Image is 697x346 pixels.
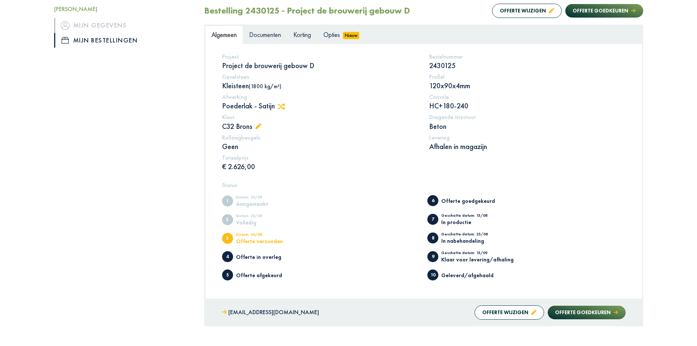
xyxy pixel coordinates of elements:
[236,272,296,278] div: Offerte afgekeurd
[61,21,70,30] img: icon
[222,93,419,100] h5: Afwerking
[236,201,296,207] div: Aangemaakt
[222,233,233,244] span: Offerte verzonden
[492,4,562,18] button: Offerte wijzigen
[54,33,193,48] a: iconMijn bestellingen
[441,198,502,204] div: Offerte goedgekeurd
[427,232,438,243] span: In nabehandeling
[427,251,438,262] span: Klaar voor levering/afhaling
[429,81,626,90] p: 120x90x4mm
[323,30,340,39] span: Opties
[222,101,419,111] p: Poederlak - Satijn
[222,114,419,120] h5: Kleur
[222,162,419,171] p: € 2.626,00
[429,53,626,60] h5: Bestelnummer
[429,122,626,131] p: Beton
[249,30,281,39] span: Documenten
[222,251,233,262] span: Offerte in overleg
[429,114,626,120] h5: Dragende structuur
[222,53,419,60] h5: Project
[222,73,419,80] h5: Gevelsteen
[427,195,438,206] span: Offerte goedgekeurd
[236,254,296,260] div: Offerte in overleg
[236,195,296,201] div: Datum: 20/08
[222,154,419,161] h5: Totaalprijs
[54,5,193,12] h5: [PERSON_NAME]
[429,134,626,141] h5: Levering
[293,30,311,39] span: Korting
[222,81,419,90] p: Kleisteen
[222,307,319,318] a: [EMAIL_ADDRESS][DOMAIN_NAME]
[441,257,514,262] div: Klaar voor levering/afhaling
[427,269,438,280] span: Geleverd/afgehaald
[236,214,296,220] div: Datum: 20/08
[429,73,626,80] h5: Profiel
[429,93,626,100] h5: Console
[222,269,233,280] span: Offerte afgekeurd
[429,101,626,111] p: HC+180-240
[61,37,69,44] img: icon
[236,232,296,238] div: Datum: 20/08
[565,4,643,18] button: Offerte goedkeuren
[249,83,281,90] span: (1800 kg/m³)
[429,142,626,151] p: Afhalen in magazijn
[222,182,626,189] h5: Status:
[441,213,502,219] div: Geschatte datum: 15/08
[427,214,438,225] span: In productie
[441,272,502,278] div: Geleverd/afgehaald
[222,142,419,151] p: Geen
[343,32,360,39] span: Nieuw
[236,238,296,244] div: Offerte verzonden
[222,196,233,207] span: Aangemaakt
[441,251,514,257] div: Geschatte datum: 15/09
[236,220,296,225] div: Volledig
[222,134,419,141] h5: Rollaagbeugels
[54,18,193,33] a: iconMijn gegevens
[211,30,237,39] span: Algemeen
[205,26,642,44] ul: Tabs
[204,5,410,16] h2: Bestelling 2430125 - Project de brouwerij gebouw D
[441,232,502,238] div: Geschatte datum: 25/08
[222,122,419,131] p: C32 Brons
[429,61,626,70] p: 2430125
[548,306,625,319] button: Offerte goedkeuren
[222,214,233,225] span: Volledig
[441,238,502,243] div: In nabehandeling
[475,305,544,320] button: Offerte wijzigen
[441,219,502,225] div: In productie
[222,61,419,70] p: Project de brouwerij gebouw D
